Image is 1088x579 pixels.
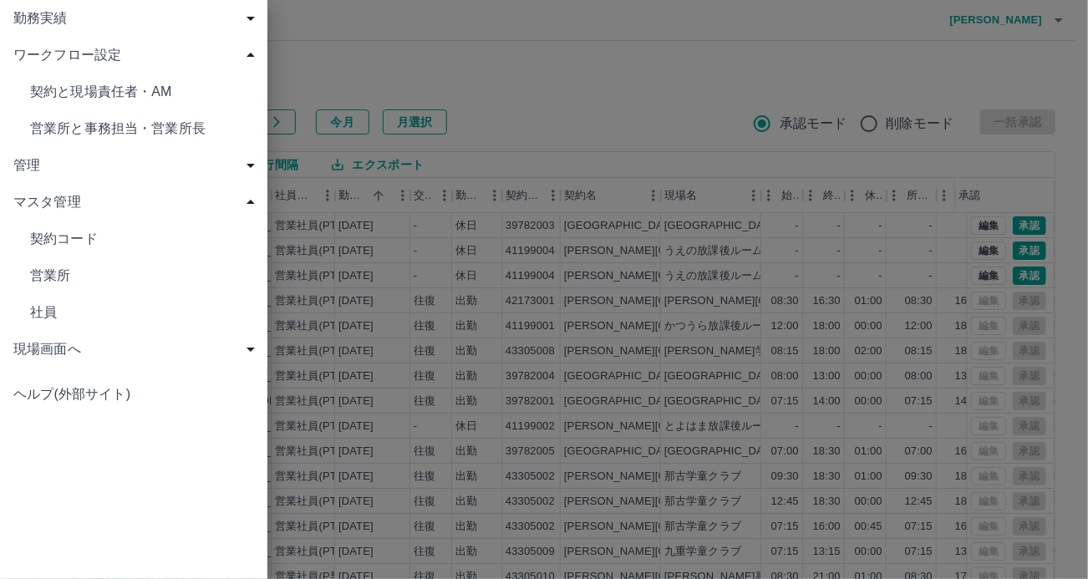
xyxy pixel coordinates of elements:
span: 社員 [30,302,254,323]
span: マスタ管理 [13,192,261,212]
span: 管理 [13,155,261,175]
span: 契約コード [30,229,254,249]
span: ワークフロー設定 [13,45,261,65]
span: ヘルプ(外部サイト) [13,384,254,404]
span: 営業所と事務担当・営業所長 [30,119,254,139]
span: 営業所 [30,266,254,286]
span: 契約と現場責任者・AM [30,82,254,102]
span: 現場画面へ [13,339,261,359]
span: 勤務実績 [13,8,261,28]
